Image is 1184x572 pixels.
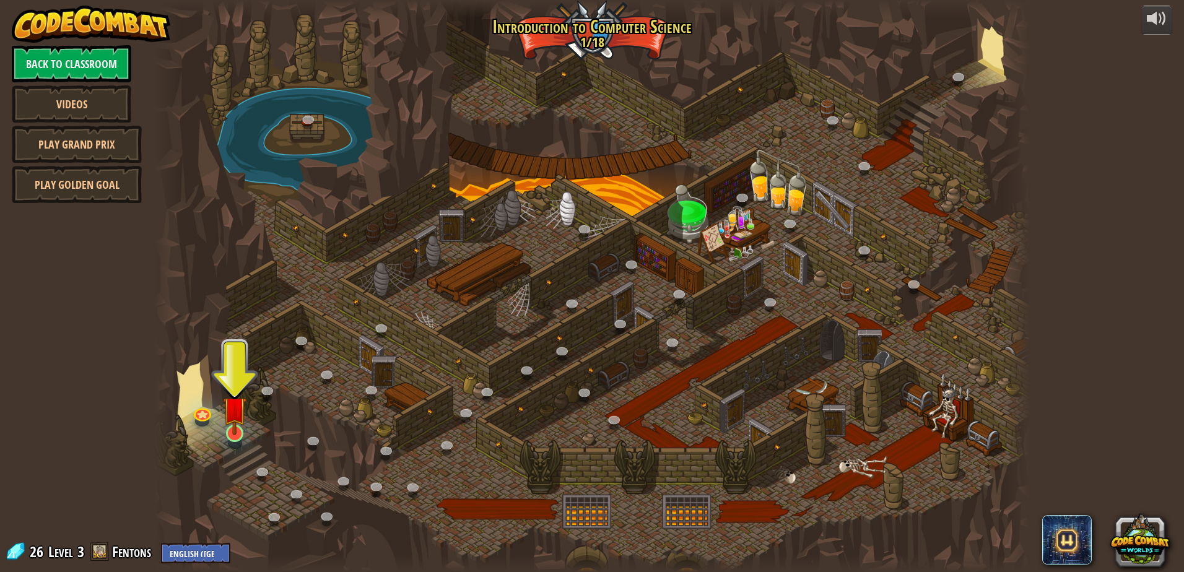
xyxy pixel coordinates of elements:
img: level-banner-unstarted.png [223,381,246,435]
a: Back to Classroom [12,45,131,82]
span: 3 [77,542,84,561]
a: Play Golden Goal [12,166,142,203]
a: Play Grand Prix [12,126,142,163]
button: Adjust volume [1141,6,1172,35]
img: CodeCombat - Learn how to code by playing a game [12,6,170,43]
span: Level [48,542,73,562]
span: 26 [30,542,47,561]
a: Videos [12,85,131,123]
a: Fentons [112,542,155,561]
